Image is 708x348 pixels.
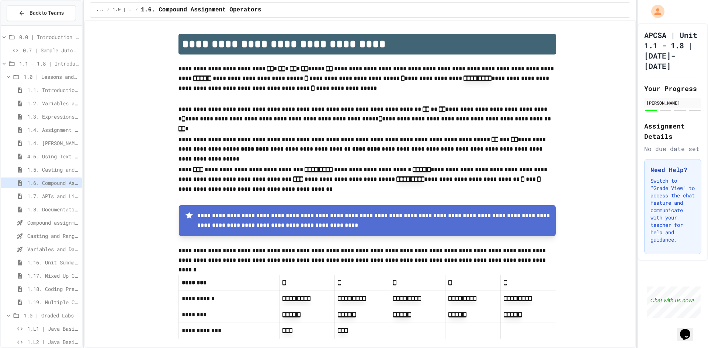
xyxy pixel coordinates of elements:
span: / [135,7,138,13]
span: 1.2. Variables and Data Types [27,99,79,107]
span: 1.8. Documentation with Comments and Preconditions [27,205,79,213]
span: ... [96,7,104,13]
span: 1.0 | Graded Labs [24,312,79,319]
span: 1.1 - 1.8 | Introduction to Java [19,60,79,67]
h2: Assignment Details [644,121,701,141]
span: 1.1. Introduction to Algorithms, Programming, and Compilers [27,86,79,94]
h1: APCSA | Unit 1.1 - 1.8 | [DATE]-[DATE] [644,30,701,71]
span: 1.19. Multiple Choice Exercises for Unit 1a (1.1-1.6) [27,298,79,306]
span: 1.18. Coding Practice 1a (1.1-1.6) [27,285,79,293]
span: 1.3. Expressions and Output [New] [27,113,79,120]
button: Back to Teams [7,5,76,21]
span: Casting and Ranges of variables - Quiz [27,232,79,240]
span: Variables and Data Types - Quiz [27,245,79,253]
span: 1.16. Unit Summary 1a (1.1-1.6) [27,259,79,266]
h2: Your Progress [644,83,701,94]
span: 0.7 | Sample JuiceMind Assignment - [GEOGRAPHIC_DATA] [23,46,79,54]
div: [PERSON_NAME] [646,99,699,106]
span: 1.7. APIs and Libraries [27,192,79,200]
iframe: chat widget [677,319,701,341]
span: 1.4. [PERSON_NAME] and User Input [27,139,79,147]
iframe: chat widget [647,287,701,318]
span: Back to Teams [29,9,64,17]
span: 1.0 | Lessons and Notes [113,7,133,13]
p: Switch to "Grade View" to access the chat feature and communicate with your teacher for help and ... [650,177,695,243]
span: Compound assignment operators - Quiz [27,219,79,226]
span: 1.L2 | Java Basics - Paragraphs Lab [27,338,79,346]
span: 1.4. Assignment and Input [27,126,79,134]
span: 1.L1 | Java Basics - Fish Lab [27,325,79,333]
div: My Account [643,3,666,20]
span: 1.17. Mixed Up Code Practice 1.1-1.6 [27,272,79,280]
span: / [107,7,110,13]
div: No due date set [644,144,701,153]
span: 0.0 | Introduction to APCSA [19,33,79,41]
span: 1.6. Compound Assignment Operators [141,6,261,14]
h3: Need Help? [650,165,695,174]
span: 1.6. Compound Assignment Operators [27,179,79,187]
span: 1.0 | Lessons and Notes [24,73,79,81]
span: 1.5. Casting and Ranges of Values [27,166,79,173]
span: 4.6. Using Text Files [27,152,79,160]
